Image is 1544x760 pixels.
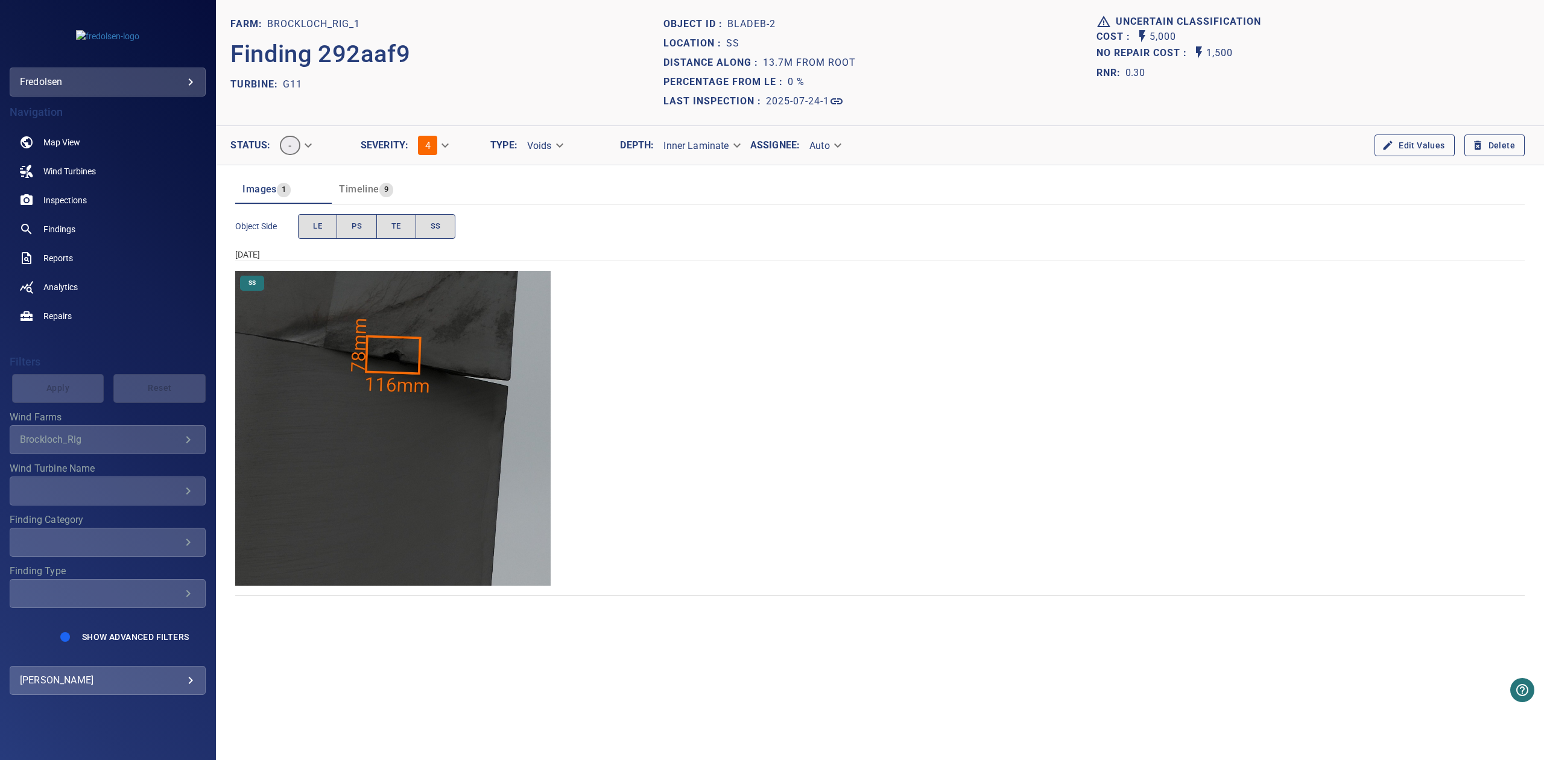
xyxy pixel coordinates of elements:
svg: Auto Cost [1135,29,1150,43]
h1: No Repair Cost : [1096,48,1192,59]
a: map noActive [10,128,206,157]
div: Voids [517,135,571,156]
span: Projected additional costs incurred by waiting 1 year to repair. This is a function of possible i... [1096,45,1192,62]
a: findings noActive [10,215,206,244]
span: Wind Turbines [43,165,96,177]
span: Show Advanced Filters [82,632,189,642]
img: fredolsen-logo [76,30,139,42]
label: Type : [490,141,517,150]
div: Auto [800,135,849,156]
p: Distance along : [663,55,763,70]
button: Delete [1464,135,1525,157]
label: Finding Category [10,515,206,525]
span: 9 [379,183,393,197]
div: Finding Type [10,579,206,608]
span: SS [431,220,441,233]
p: 13.7m from root [763,55,856,70]
label: Severity : [361,141,408,150]
div: objectSide [298,214,455,239]
h1: RNR: [1096,66,1125,80]
p: 1,500 [1206,45,1233,62]
p: bladeB-2 [727,17,776,31]
div: Wind Turbine Name [10,477,206,505]
div: Inner Laminate [654,135,748,156]
div: Brockloch_Rig [20,434,181,445]
label: Status : [230,141,270,150]
button: Show Advanced Filters [75,627,196,647]
h4: Navigation [10,106,206,118]
span: Analytics [43,281,78,293]
span: 4 [425,140,431,151]
h1: Cost : [1096,31,1135,43]
p: Brockloch_Rig_1 [267,17,360,31]
h4: Filters [10,356,206,368]
span: Object Side [235,220,298,232]
div: Wind Farms [10,425,206,454]
span: Images [242,183,276,195]
a: reports noActive [10,244,206,273]
span: Reports [43,252,73,264]
p: Percentage from LE : [663,75,788,89]
span: Repairs [43,310,72,322]
a: inspections noActive [10,186,206,215]
span: LE [313,220,322,233]
a: analytics noActive [10,273,206,302]
p: G11 [283,77,302,92]
span: Timeline [339,183,379,195]
span: 1 [277,183,291,197]
span: Map View [43,136,80,148]
span: PS [352,220,362,233]
div: - [270,131,319,160]
a: windturbines noActive [10,157,206,186]
div: 4 [408,131,457,160]
span: The base labour and equipment costs to repair the finding. Does not include the loss of productio... [1096,29,1135,45]
div: [PERSON_NAME] [20,671,195,690]
button: LE [298,214,337,239]
span: SS [241,279,263,287]
div: fredolsen [10,68,206,97]
p: Last Inspection : [663,94,766,109]
button: PS [337,214,377,239]
img: Brockloch_Rig_1/G11/2025-07-24-1/2025-07-24-1/image85wp95.jpg [235,271,550,586]
label: Depth : [620,141,654,150]
span: TE [391,220,401,233]
p: TURBINE: [230,77,283,92]
label: Wind Turbine Name [10,464,206,473]
svg: Auto No Repair Cost [1192,45,1206,60]
button: TE [376,214,416,239]
p: Finding 292aaf9 [230,36,410,72]
span: Findings [43,223,75,235]
button: Edit Values [1375,135,1454,157]
a: 2025-07-24-1 [766,94,844,109]
div: [DATE] [235,249,1525,261]
p: SS [726,36,739,51]
label: Assignee : [750,141,800,150]
p: 2025-07-24-1 [766,94,829,109]
div: fredolsen [20,72,195,92]
p: 0 % [788,75,805,89]
p: FARM: [230,17,267,31]
label: Wind Farms [10,413,206,422]
p: Object ID : [663,17,727,31]
h1: Uncertain classification [1116,16,1266,28]
p: 5,000 [1150,29,1176,45]
span: The ratio of the additional incurred cost of repair in 1 year and the cost of repairing today. Fi... [1096,63,1145,83]
span: Inspections [43,194,87,206]
button: SS [416,214,456,239]
div: Finding Category [10,528,206,557]
label: Finding Type [10,566,206,576]
a: repairs noActive [10,302,206,331]
p: 0.30 [1125,66,1145,80]
span: - [281,140,299,151]
p: Location : [663,36,726,51]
